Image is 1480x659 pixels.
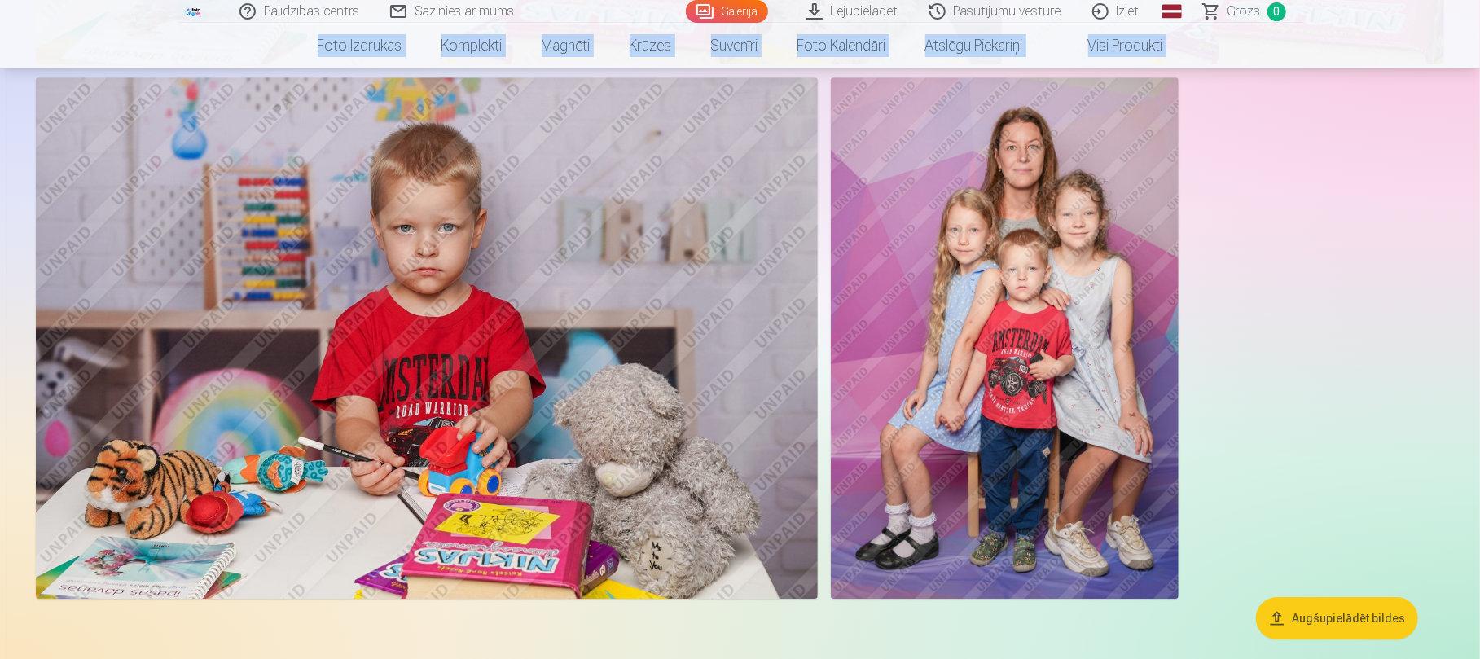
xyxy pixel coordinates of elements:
a: Suvenīri [692,23,778,68]
a: Komplekti [422,23,522,68]
span: Grozs [1227,2,1261,21]
a: Magnēti [522,23,610,68]
a: Atslēgu piekariņi [906,23,1043,68]
a: Foto kalendāri [778,23,906,68]
a: Foto izdrukas [298,23,422,68]
span: 0 [1267,2,1286,21]
button: Augšupielādēt bildes [1256,597,1418,639]
img: /fa1 [185,7,203,16]
a: Visi produkti [1043,23,1183,68]
a: Krūzes [610,23,692,68]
